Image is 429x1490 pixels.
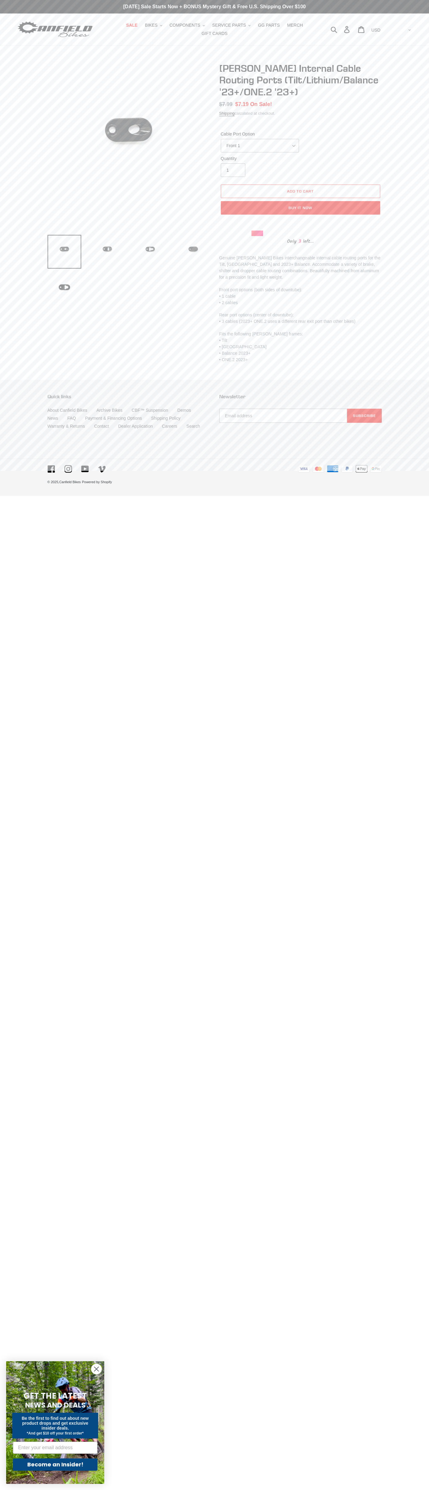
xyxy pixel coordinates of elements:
[219,331,382,363] p: Fits the following [PERSON_NAME] frames: • Tilt • [GEOGRAPHIC_DATA] • Balance 2023+ • ONE.2 2023+
[219,63,382,98] h1: [PERSON_NAME] Internal Cable Routing Ports (Tilt/Lithium/Balance '23+/ONE.2 '23+)
[219,101,233,107] s: $7.99
[48,270,81,304] img: Load image into Gallery viewer, Canfield Internal Cable Routing Ports (Tilt/Lithium/Balance &#39;...
[221,131,299,137] label: Cable Port Option
[123,21,140,29] a: SALE
[59,480,81,484] a: Canfield Bikes
[258,23,280,28] span: GG PARTS
[67,416,76,421] a: FAQ
[22,1416,89,1431] span: Be the first to find out about new product drops and get exclusive insider deals.
[287,23,303,28] span: MERCH
[212,23,246,28] span: SERVICE PARTS
[287,189,314,193] span: Add to cart
[118,424,153,429] a: Dealer Application
[170,23,200,28] span: COMPONENTS
[221,201,380,215] button: Buy it now
[219,255,382,281] p: Genuine [PERSON_NAME] Bikes interchangeable internal cable routing ports for the Tilt, [GEOGRAPHI...
[176,235,210,269] img: Load image into Gallery viewer, Canfield Internal Cable Routing Ports (Tilt/Lithium/Balance &#39;...
[219,409,347,423] input: Email address
[48,408,87,413] a: About Canfield Bikes
[48,480,81,484] small: © 2025,
[17,20,94,39] img: Canfield Bikes
[85,416,142,421] a: Payment & Financing Options
[25,1400,86,1410] span: NEWS AND DEALS
[145,23,158,28] span: BIKES
[48,416,58,421] a: News
[255,21,283,29] a: GG PARTS
[209,21,254,29] button: SERVICE PARTS
[91,1364,102,1374] button: Close dialog
[13,1442,98,1454] input: Enter your email address
[132,408,168,413] a: CBF™ Suspension
[353,413,376,418] span: Subscribe
[177,408,191,413] a: Demos
[48,394,210,399] p: Quick links
[198,29,231,38] a: GIFT CARDS
[13,1458,98,1471] button: Become an Insider!
[142,21,165,29] button: BIKES
[251,236,350,246] div: Only left...
[24,1390,87,1401] span: GET THE LATEST
[219,111,235,116] a: Shipping
[221,155,299,162] label: Quantity
[27,1431,83,1435] span: *And get $10 off your first order*
[219,394,382,399] p: Newsletter
[48,235,81,269] img: Load image into Gallery viewer, Canfield Internal Cable Routing Ports (Tilt/Lithium/Balance &#39;...
[219,287,382,306] p: Front port options (both sides of downtube): • 1 cable • 2 cables
[96,408,122,413] a: Archive Bikes
[235,101,249,107] span: $7.19
[133,235,167,269] img: Load image into Gallery viewer, Canfield Internal Cable Routing Ports (Tilt/Lithium/Balance &#39;...
[186,424,200,429] a: Search
[297,238,303,245] span: 3
[250,100,272,108] span: On Sale!
[219,110,382,117] div: calculated at checkout.
[167,21,208,29] button: COMPONENTS
[94,424,109,429] a: Contact
[151,416,181,421] a: Shipping Policy
[201,31,228,36] span: GIFT CARDS
[284,21,306,29] a: MERCH
[126,23,137,28] span: SALE
[90,235,124,269] img: Load image into Gallery viewer, Canfield Internal Cable Routing Ports (Tilt/Lithium/Balance &#39;...
[82,480,112,484] a: Powered by Shopify
[347,409,382,423] button: Subscribe
[219,312,382,325] p: Rear port options (center of downtube): • 3 cables (2023+ ONE.2 uses a different rear exit port t...
[162,424,177,429] a: Careers
[48,424,85,429] a: Warranty & Returns
[221,185,380,198] button: Add to cart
